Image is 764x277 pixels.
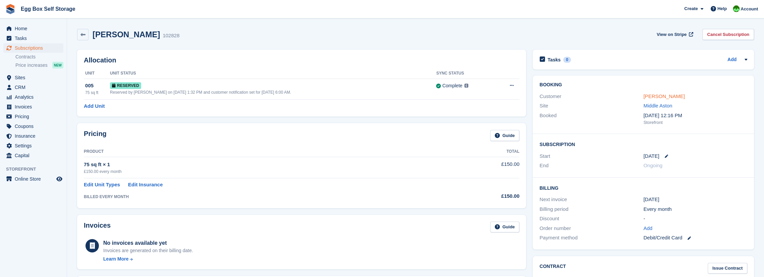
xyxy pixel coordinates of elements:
[539,82,747,88] h2: Booking
[15,102,55,111] span: Invoices
[539,225,643,232] div: Order number
[84,169,438,175] div: £150.00 every month
[741,6,758,12] span: Account
[52,62,63,68] div: NEW
[438,146,519,157] th: Total
[163,32,179,40] div: 102828
[702,29,754,40] a: Cancel Subscription
[654,29,695,40] a: View on Stripe
[15,112,55,121] span: Pricing
[15,92,55,102] span: Analytics
[103,256,193,263] a: Learn More
[3,83,63,92] a: menu
[684,5,698,12] span: Create
[3,43,63,53] a: menu
[643,225,652,232] a: Add
[5,4,15,14] img: stora-icon-8386f47178a22dfd0bd8f6a31ec36ba5ce8667c1dd55bd0f319d3a0aa187defe.svg
[708,263,747,274] a: Issue Contract
[438,157,519,178] td: £150.00
[110,82,141,89] span: Reserved
[85,90,110,96] div: 75 sq ft
[6,166,67,173] span: Storefront
[103,256,128,263] div: Learn More
[643,163,662,168] span: Ongoing
[15,61,63,69] a: Price increases NEW
[84,194,438,200] div: BILLED EVERY MONTH
[539,205,643,213] div: Billing period
[84,161,438,169] div: 75 sq ft × 1
[15,62,48,68] span: Price increases
[717,5,727,12] span: Help
[643,112,747,120] div: [DATE] 12:16 PM
[15,141,55,150] span: Settings
[84,68,110,79] th: Unit
[643,152,659,160] time: 2025-08-26 00:00:00 UTC
[3,151,63,160] a: menu
[84,181,120,189] a: Edit Unit Types
[490,130,520,141] a: Guide
[727,56,737,64] a: Add
[110,89,436,95] div: Reserved by [PERSON_NAME] on [DATE] 1:32 PM and customer notification set for [DATE] 6:00 AM.
[442,82,462,89] div: Complete
[3,112,63,121] a: menu
[657,31,687,38] span: View on Stripe
[85,82,110,90] div: 005
[84,102,105,110] a: Add Unit
[539,162,643,170] div: End
[547,57,561,63] h2: Tasks
[84,56,519,64] h2: Allocation
[539,234,643,242] div: Payment method
[539,196,643,203] div: Next invoice
[3,174,63,184] a: menu
[15,73,55,82] span: Sites
[55,175,63,183] a: Preview store
[103,239,193,247] div: No invoices available yet
[15,122,55,131] span: Coupons
[563,57,571,63] div: 0
[15,54,63,60] a: Contracts
[643,119,747,126] div: Storefront
[3,141,63,150] a: menu
[93,30,160,39] h2: [PERSON_NAME]
[643,196,747,203] div: [DATE]
[539,263,566,274] h2: Contract
[3,102,63,111] a: menu
[643,103,672,108] a: Middle Aston
[15,83,55,92] span: CRM
[15,174,55,184] span: Online Store
[15,34,55,43] span: Tasks
[3,73,63,82] a: menu
[643,234,747,242] div: Debit/Credit Card
[643,93,685,99] a: [PERSON_NAME]
[3,92,63,102] a: menu
[3,34,63,43] a: menu
[438,192,519,200] div: £150.00
[15,131,55,141] span: Insurance
[539,112,643,126] div: Booked
[490,222,520,233] a: Guide
[3,131,63,141] a: menu
[539,184,747,191] h2: Billing
[15,24,55,33] span: Home
[539,152,643,160] div: Start
[3,122,63,131] a: menu
[18,3,78,14] a: Egg Box Self Storage
[15,43,55,53] span: Subscriptions
[110,68,436,79] th: Unit Status
[103,247,193,254] div: Invoices are generated on their billing date.
[539,102,643,110] div: Site
[436,68,494,79] th: Sync Status
[643,215,747,223] div: -
[84,146,438,157] th: Product
[128,181,163,189] a: Edit Insurance
[84,130,107,141] h2: Pricing
[539,141,747,147] h2: Subscription
[539,215,643,223] div: Discount
[15,151,55,160] span: Capital
[84,222,111,233] h2: Invoices
[539,93,643,100] div: Customer
[464,84,468,88] img: icon-info-grey-7440780725fd019a000dd9b08b2336e03edf1995a4989e88bcd33f0948082b44.svg
[3,24,63,33] a: menu
[733,5,740,12] img: Charles Sandy
[643,205,747,213] div: Every month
